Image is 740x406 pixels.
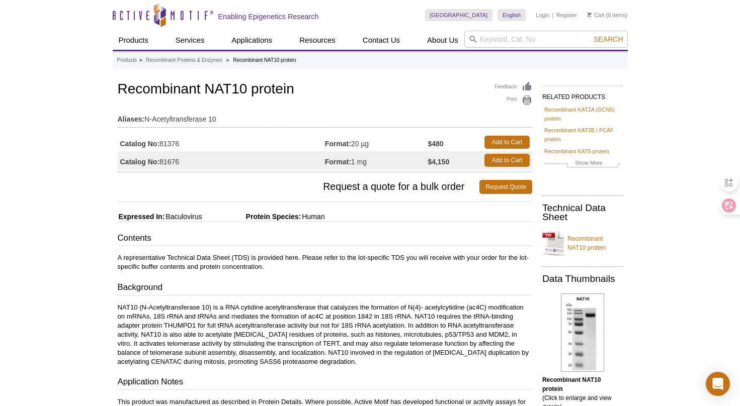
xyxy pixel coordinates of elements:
a: Login [536,12,549,19]
a: Applications [225,31,278,50]
a: Recombinant KAT2B / PCAF protein [544,126,621,144]
a: Register [556,12,577,19]
li: | [552,9,554,21]
span: Search [594,35,623,43]
td: 20 µg [325,133,428,151]
a: Cart [587,12,605,19]
strong: Format: [325,139,351,148]
h2: Technical Data Sheet [542,204,623,222]
strong: Catalog No: [120,139,160,148]
a: Recombinant Proteins & Enzymes [146,56,222,65]
td: 81676 [118,151,325,169]
a: Show More [544,158,621,170]
h2: Data Thumbnails [542,274,623,283]
a: Recombinant KAT5 protein [544,147,609,156]
a: Request Quote [479,180,532,194]
input: Keyword, Cat. No. [464,31,628,48]
img: Recombinant NAT10 protein [561,293,604,372]
span: Expressed In: [118,213,165,221]
h3: Application Notes [118,376,532,390]
img: Your Cart [587,12,592,17]
a: Feedback [495,81,532,92]
strong: Catalog No: [120,157,160,166]
span: Baculovirus [165,213,202,221]
a: [GEOGRAPHIC_DATA] [425,9,493,21]
a: English [498,9,526,21]
a: Print [495,95,532,106]
a: Add to Cart [484,154,530,167]
div: Open Intercom Messenger [706,372,730,396]
a: About Us [421,31,464,50]
strong: Format: [325,157,351,166]
a: Products [113,31,154,50]
a: Recombinant NAT10 protein [542,228,623,258]
button: Search [591,35,626,44]
strong: $4,150 [428,157,449,166]
a: Recombinant KAT2A (GCN5) protein [544,105,621,123]
span: Protein Species: [204,213,301,221]
li: Recombinant NAT10 protein [233,57,296,63]
a: Add to Cart [484,136,530,149]
span: Human [301,213,324,221]
h3: Background [118,281,532,295]
h2: Enabling Epigenetics Research [218,12,319,21]
span: Request a quote for a bulk order [118,180,480,194]
b: Recombinant NAT10 protein [542,376,601,392]
a: Contact Us [357,31,406,50]
td: 81376 [118,133,325,151]
a: Resources [293,31,342,50]
li: » [139,57,142,63]
li: (0 items) [587,9,628,21]
p: A representative Technical Data Sheet (TDS) is provided here. Please refer to the lot-specific TD... [118,253,532,271]
h2: RELATED PRODUCTS [542,85,623,104]
a: Products [117,56,137,65]
td: 1 mg [325,151,428,169]
strong: Aliases: [118,115,145,124]
h3: Contents [118,232,532,246]
p: NAT10 (N-Acetyltransferase 10) is a RNA cytidine acetyltransferase that catalyzes the formation o... [118,303,532,366]
h1: Recombinant NAT10 protein [118,81,532,98]
td: N-Acetyltransferase 10 [118,109,532,125]
strong: $480 [428,139,443,148]
li: » [226,57,229,63]
a: Services [170,31,211,50]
